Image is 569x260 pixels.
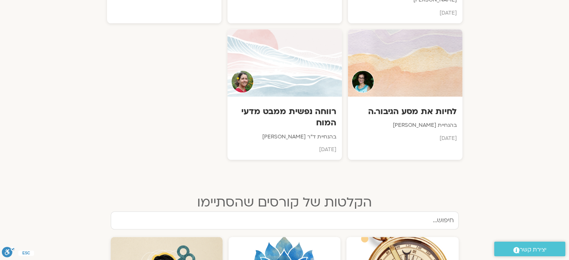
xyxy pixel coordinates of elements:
[520,245,547,255] span: יצירת קשר
[111,195,459,210] h2: הקלטות של קורסים שהסתיימו
[233,145,336,154] p: [DATE]
[352,70,374,93] img: Teacher
[354,134,457,143] p: [DATE]
[354,121,457,130] p: בהנחיית [PERSON_NAME]
[354,106,457,117] h3: לחיות את מסע הגיבור.ה
[233,106,336,128] h3: רווחה נפשית ממבט מדעי המוח
[494,242,565,256] a: יצירת קשר
[227,29,342,160] a: Teacherרווחה נפשית ממבט מדעי המוחבהנחיית ד"ר [PERSON_NAME][DATE]
[233,132,336,141] p: בהנחיית ד"ר [PERSON_NAME]
[111,211,459,229] input: חיפוש...
[231,70,254,93] img: Teacher
[348,29,462,160] a: Teacherלחיות את מסע הגיבור.הבהנחיית [PERSON_NAME][DATE]
[354,9,457,18] p: [DATE]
